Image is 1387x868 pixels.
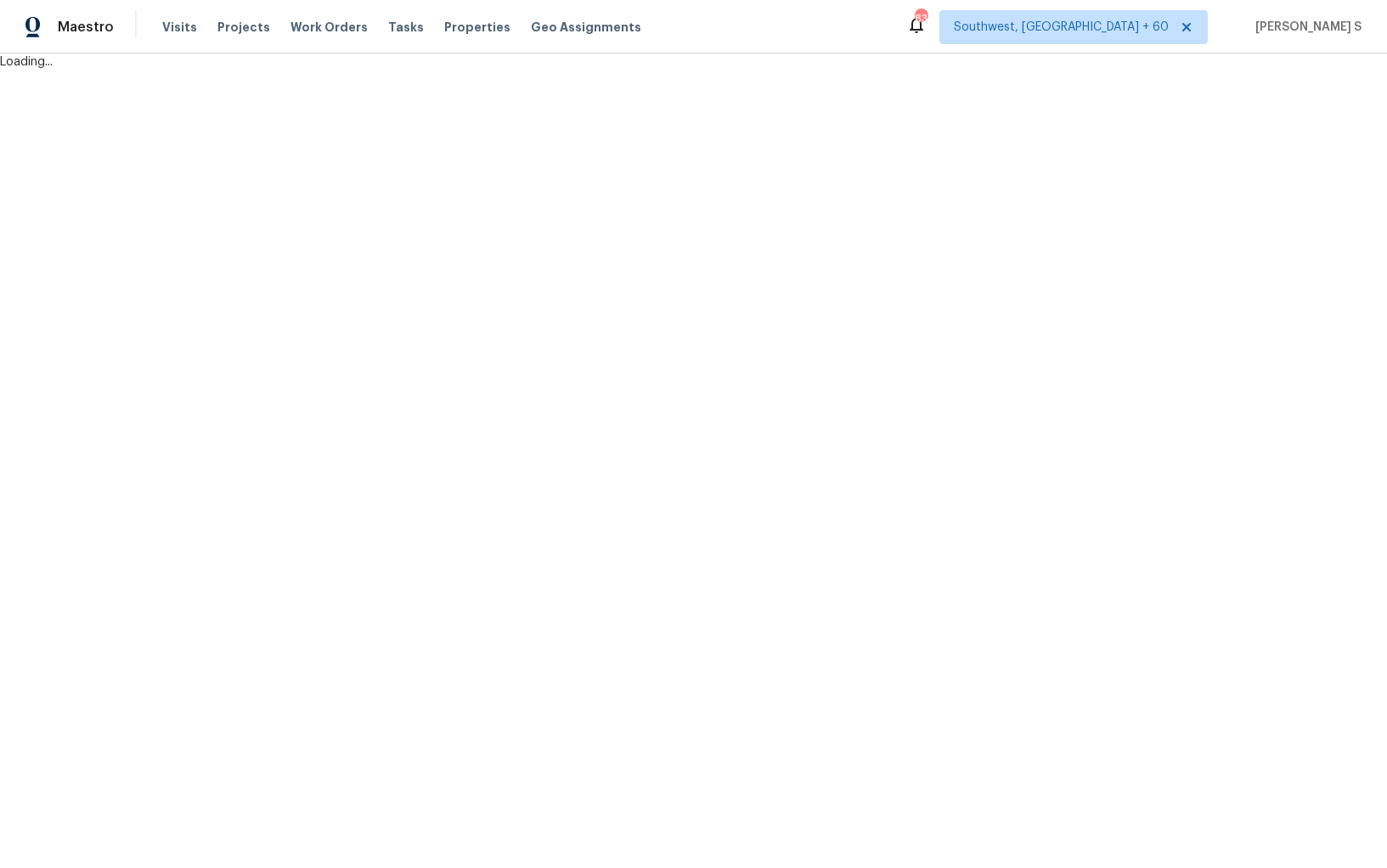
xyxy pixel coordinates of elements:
[954,19,1169,36] span: Southwest, [GEOGRAPHIC_DATA] + 60
[162,19,197,36] span: Visits
[1249,19,1362,36] span: [PERSON_NAME] S
[217,19,270,36] span: Projects
[915,10,927,27] div: 837
[444,19,510,36] span: Properties
[58,19,114,36] span: Maestro
[531,19,641,36] span: Geo Assignments
[388,21,424,33] span: Tasks
[290,19,368,36] span: Work Orders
